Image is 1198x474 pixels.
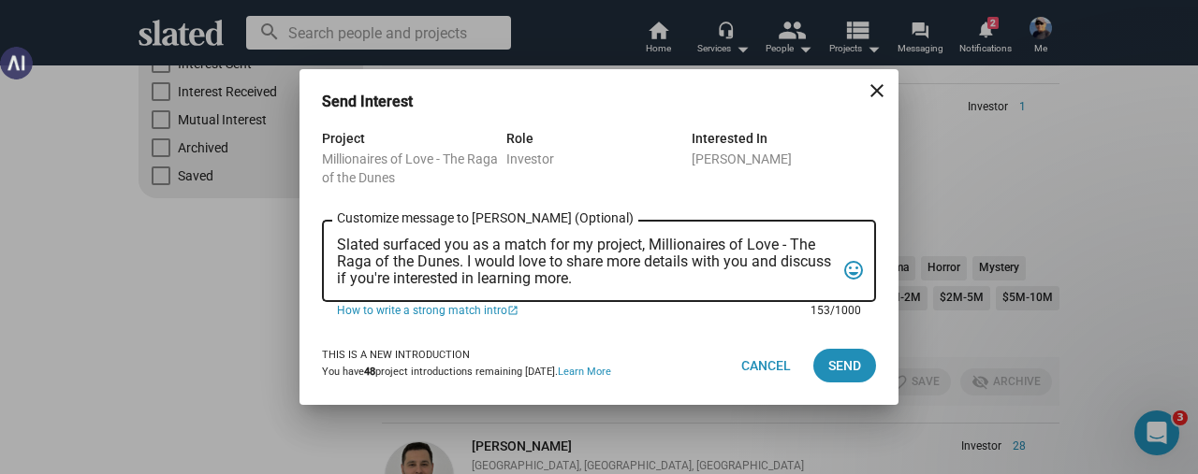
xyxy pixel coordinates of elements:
[866,79,888,102] mat-icon: close
[813,349,876,382] button: Send
[364,366,375,378] b: 48
[811,304,861,319] mat-hint: 153/1000
[507,304,519,319] mat-icon: open_in_new
[322,366,611,380] div: You have project introductions remaining [DATE].
[322,349,470,361] strong: This is a new introduction
[506,150,691,168] div: Investor
[726,349,806,382] button: Cancel
[828,349,861,382] span: Send
[506,127,691,150] div: Role
[337,302,797,319] a: How to write a strong match intro
[692,150,876,168] div: [PERSON_NAME]
[741,349,791,382] span: Cancel
[842,256,865,285] mat-icon: tag_faces
[558,366,611,378] a: Learn More
[322,127,506,150] div: Project
[692,127,876,150] div: Interested In
[322,150,506,187] div: Millionaires of Love - The Raga of the Dunes
[322,92,439,111] h3: Send Interest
